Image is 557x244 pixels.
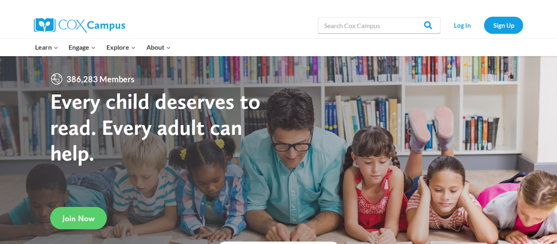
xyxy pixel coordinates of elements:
nav: Primary Navigation [30,39,176,56]
span: Engage [69,42,96,53]
a: Sign Up [484,17,523,33]
span: Join Now [62,213,95,223]
input: Search Cox Campus [318,17,440,33]
span: 386,283 Members [63,73,138,86]
a: Join Now [50,207,107,229]
strong: Every child deserves to read. Every adult can help. [50,88,261,166]
span: Explore [106,42,136,53]
span: Learn [35,42,58,53]
span: About [146,42,171,53]
nav: Secondary Navigation [444,17,523,33]
a: Log In [444,17,480,33]
img: Cox Campus [34,18,125,33]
